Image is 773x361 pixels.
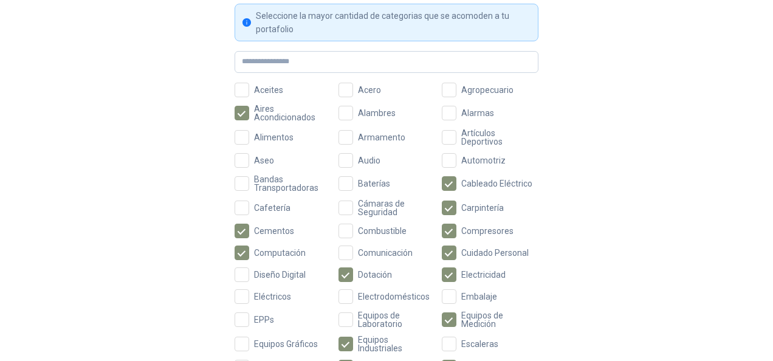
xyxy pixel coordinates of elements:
span: Armamento [353,133,410,142]
span: Artículos Deportivos [456,129,538,146]
span: Cableado Eléctrico [456,179,537,188]
span: Combustible [353,227,411,235]
span: Diseño Digital [249,270,311,279]
span: Cafetería [249,204,295,212]
span: Aseo [249,156,279,165]
span: Automotriz [456,156,510,165]
span: Alambres [353,109,400,117]
span: Alimentos [249,133,298,142]
span: Computación [249,249,311,257]
span: Embalaje [456,292,502,301]
span: Agropecuario [456,86,518,94]
span: Baterías [353,179,395,188]
span: Escaleras [456,340,503,348]
span: Equipos Gráficos [249,340,323,348]
span: Alarmas [456,109,499,117]
span: Bandas Transportadoras [249,175,331,192]
span: Cámaras de Seguridad [353,199,435,216]
span: Cementos [249,227,299,235]
span: Electrodomésticos [353,292,435,301]
span: Audio [353,156,385,165]
span: info-circle [242,18,251,27]
span: Dotación [353,270,397,279]
span: Eléctricos [249,292,296,301]
span: Cuidado Personal [456,249,534,257]
span: Aceites [249,86,288,94]
span: Equipos de Laboratorio [353,311,435,328]
span: Equipos Industriales [353,335,435,352]
span: Carpintería [456,204,509,212]
span: Compresores [456,227,518,235]
span: Comunicación [353,249,417,257]
span: EPPs [249,315,279,324]
span: Equipos de Medición [456,311,538,328]
span: Acero [353,86,386,94]
div: Seleccione la mayor cantidad de categorias que se acomoden a tu portafolio [256,9,531,36]
span: Aires Acondicionados [249,105,331,122]
span: Electricidad [456,270,510,279]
